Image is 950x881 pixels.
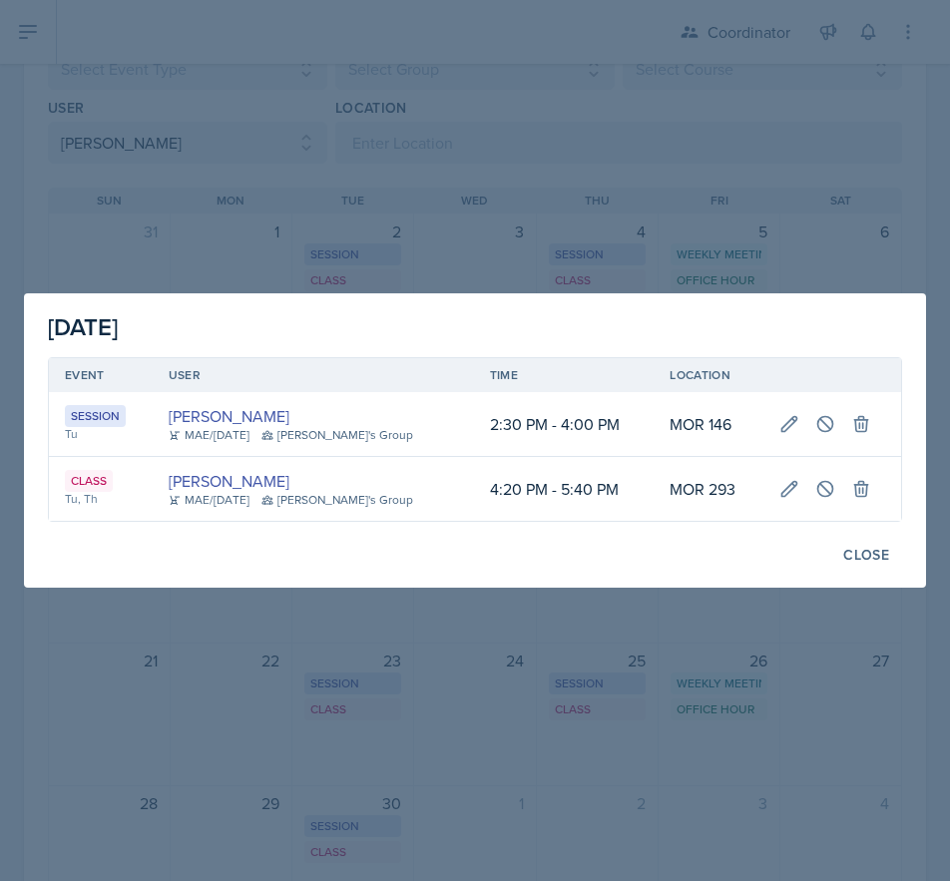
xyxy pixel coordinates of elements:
[654,392,762,457] td: MOR 146
[65,425,137,443] div: Tu
[474,457,655,521] td: 4:20 PM - 5:40 PM
[654,457,762,521] td: MOR 293
[474,392,655,457] td: 2:30 PM - 4:00 PM
[261,491,413,509] div: [PERSON_NAME]'s Group
[261,426,413,444] div: [PERSON_NAME]'s Group
[169,426,249,444] div: MAE/[DATE]
[169,491,249,509] div: MAE/[DATE]
[169,469,289,493] a: [PERSON_NAME]
[48,309,902,345] div: [DATE]
[65,490,137,508] div: Tu, Th
[153,358,474,392] th: User
[474,358,655,392] th: Time
[65,470,113,492] div: Class
[65,405,126,427] div: Session
[169,404,289,428] a: [PERSON_NAME]
[654,358,762,392] th: Location
[49,358,153,392] th: Event
[830,538,902,572] button: Close
[843,547,889,563] div: Close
